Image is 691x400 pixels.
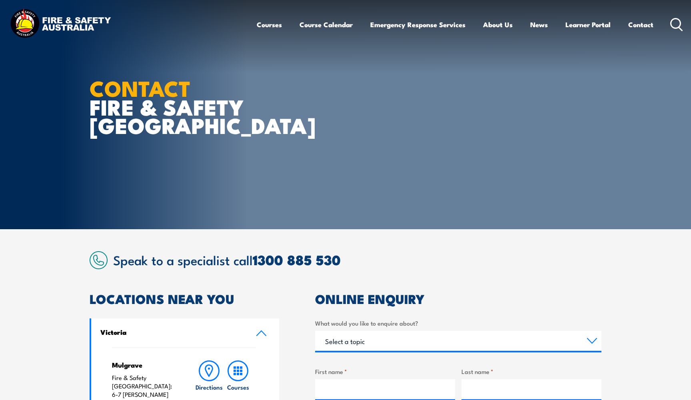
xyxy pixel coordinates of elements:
a: Emergency Response Services [370,14,465,35]
h1: FIRE & SAFETY [GEOGRAPHIC_DATA] [90,78,287,134]
label: First name [315,367,455,376]
h6: Courses [227,383,249,391]
a: Learner Portal [565,14,611,35]
a: 1300 885 530 [253,249,341,270]
h2: ONLINE ENQUIRY [315,293,601,304]
h4: Victoria [100,328,244,336]
h2: LOCATIONS NEAR YOU [90,293,279,304]
a: Course Calendar [300,14,353,35]
a: Contact [628,14,653,35]
h2: Speak to a specialist call [113,252,601,267]
h4: Mulgrave [112,360,179,369]
a: Courses [257,14,282,35]
a: News [530,14,548,35]
label: What would you like to enquire about? [315,318,601,328]
strong: CONTACT [90,71,191,104]
a: Victoria [91,318,279,348]
h6: Directions [196,383,223,391]
label: Last name [461,367,601,376]
a: About Us [483,14,513,35]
